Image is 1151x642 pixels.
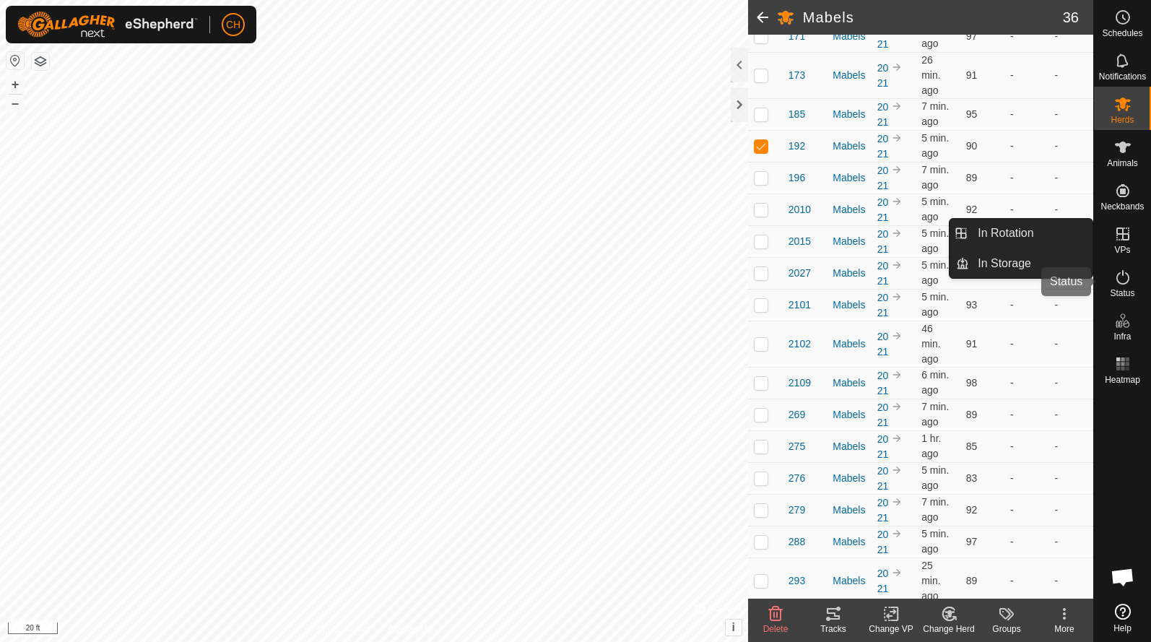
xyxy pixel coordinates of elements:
[891,433,903,444] img: to
[1004,321,1048,367] td: -
[877,275,889,287] a: 21
[891,369,903,381] img: to
[921,496,949,523] span: Sep 26, 2025 at 10:49 PM
[921,528,949,555] span: Sep 26, 2025 at 10:51 PM
[789,107,805,122] span: 185
[966,338,978,350] span: 91
[1049,526,1093,558] td: -
[789,573,805,589] span: 293
[833,29,865,44] div: Mabels
[862,623,920,636] div: Change VP
[1049,321,1093,367] td: -
[877,243,889,255] a: 21
[789,471,805,486] span: 276
[789,139,805,154] span: 192
[921,291,949,318] span: Sep 26, 2025 at 10:51 PM
[950,219,1093,248] li: In Rotation
[1004,20,1048,52] td: -
[6,95,24,112] button: –
[877,196,889,208] a: 20
[1111,116,1134,124] span: Herds
[1049,130,1093,162] td: -
[833,573,865,589] div: Mabels
[32,53,49,70] button: Map Layers
[891,528,903,539] img: to
[1004,558,1048,604] td: -
[920,623,978,636] div: Change Herd
[789,407,805,422] span: 269
[1049,194,1093,225] td: -
[921,227,949,254] span: Sep 26, 2025 at 10:51 PM
[891,464,903,476] img: to
[966,140,978,152] span: 90
[789,266,811,281] span: 2027
[921,369,949,396] span: Sep 26, 2025 at 10:51 PM
[921,132,949,159] span: Sep 26, 2025 at 10:52 PM
[1004,162,1048,194] td: -
[6,76,24,93] button: +
[789,170,805,186] span: 196
[833,337,865,352] div: Mabels
[877,568,889,579] a: 20
[1107,159,1138,168] span: Animals
[966,536,978,547] span: 97
[1004,98,1048,130] td: -
[1004,526,1048,558] td: -
[966,30,978,42] span: 97
[833,266,865,281] div: Mabels
[833,234,865,249] div: Mabels
[966,441,978,452] span: 85
[833,202,865,217] div: Mabels
[1004,289,1048,321] td: -
[1035,623,1093,636] div: More
[877,512,889,524] a: 21
[804,623,862,636] div: Tracks
[1049,52,1093,98] td: -
[966,472,978,484] span: 83
[891,567,903,578] img: to
[833,439,865,454] div: Mabels
[877,331,889,342] a: 20
[877,23,889,35] a: 20
[877,165,889,176] a: 20
[1049,558,1093,604] td: -
[891,227,903,239] img: to
[877,62,889,74] a: 20
[833,68,865,83] div: Mabels
[1110,289,1134,298] span: Status
[1114,246,1130,254] span: VPs
[877,402,889,413] a: 20
[833,471,865,486] div: Mabels
[877,292,889,303] a: 20
[969,249,1093,278] a: In Storage
[1049,494,1093,526] td: -
[1100,202,1144,211] span: Neckbands
[891,100,903,112] img: to
[966,204,978,215] span: 92
[877,180,889,191] a: 21
[833,376,865,391] div: Mabels
[789,534,805,550] span: 288
[921,560,940,602] span: Sep 26, 2025 at 10:31 PM
[877,38,889,50] a: 21
[891,164,903,175] img: to
[833,534,865,550] div: Mabels
[877,529,889,540] a: 20
[921,433,941,459] span: Sep 26, 2025 at 9:51 PM
[317,623,371,636] a: Privacy Policy
[833,107,865,122] div: Mabels
[877,307,889,318] a: 21
[891,401,903,412] img: to
[1102,29,1142,38] span: Schedules
[1004,130,1048,162] td: -
[921,196,949,222] span: Sep 26, 2025 at 10:51 PM
[1004,430,1048,462] td: -
[877,465,889,477] a: 20
[877,433,889,445] a: 20
[877,370,889,381] a: 20
[877,133,889,144] a: 20
[891,132,903,144] img: to
[921,54,940,96] span: Sep 26, 2025 at 10:30 PM
[1049,462,1093,494] td: -
[1094,598,1151,638] a: Help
